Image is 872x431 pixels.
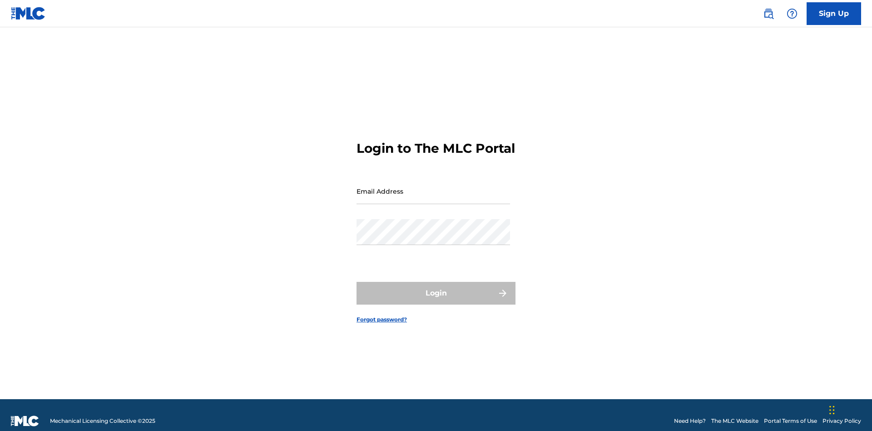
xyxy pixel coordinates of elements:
a: Privacy Policy [822,417,861,425]
a: Forgot password? [357,316,407,324]
h3: Login to The MLC Portal [357,140,515,156]
a: The MLC Website [711,417,758,425]
img: help [787,8,798,19]
iframe: Chat Widget [827,387,872,431]
a: Need Help? [674,417,706,425]
div: Help [783,5,801,23]
a: Sign Up [807,2,861,25]
img: MLC Logo [11,7,46,20]
span: Mechanical Licensing Collective © 2025 [50,417,155,425]
a: Portal Terms of Use [764,417,817,425]
a: Public Search [759,5,778,23]
img: search [763,8,774,19]
div: Drag [829,396,835,424]
img: logo [11,416,39,426]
